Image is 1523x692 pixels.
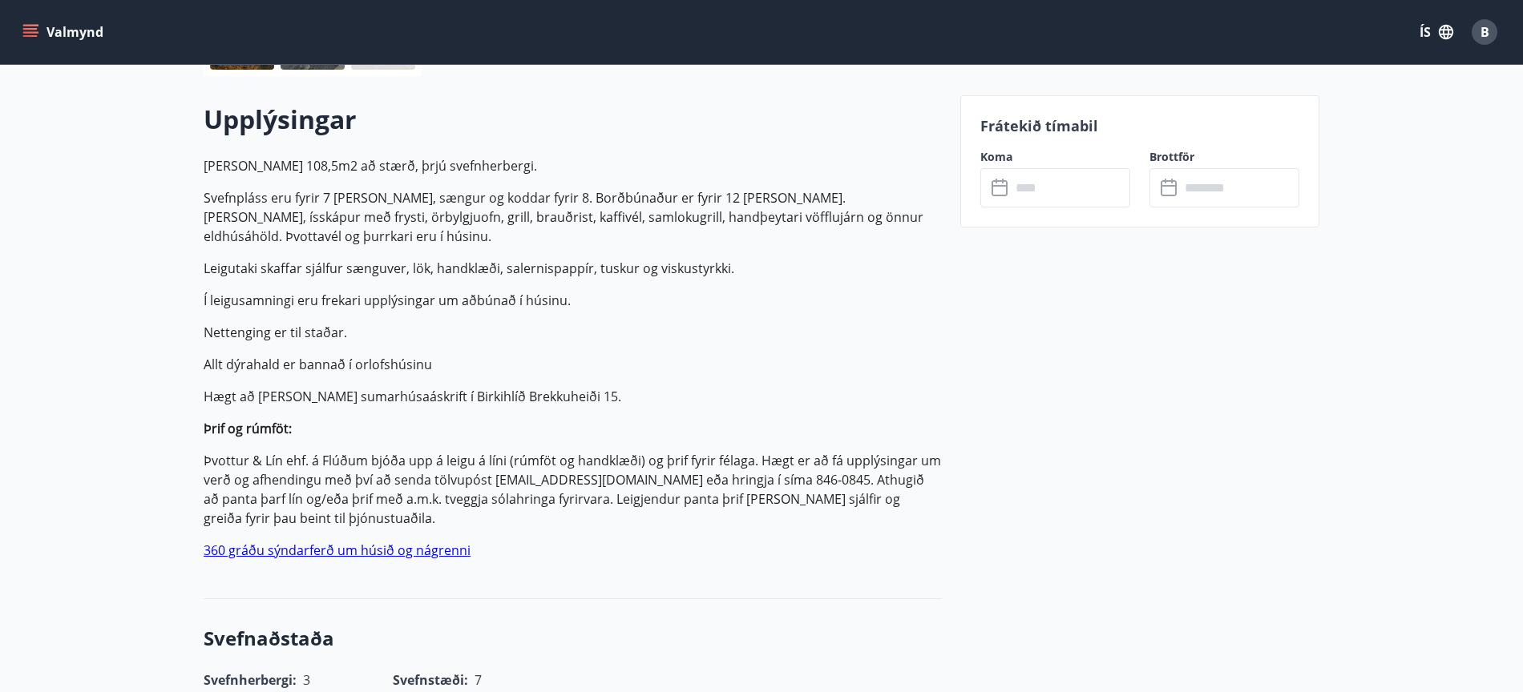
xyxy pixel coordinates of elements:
[204,387,941,406] p: Hægt að [PERSON_NAME] sumarhúsaáskrift í Birkihlíð Brekkuheiði 15.
[204,156,941,175] p: [PERSON_NAME] 108,5m2 að stærð, þrjú svefnherbergi.
[204,451,941,528] p: Þvottur & Lín ehf. á Flúðum bjóða upp á leigu á líni (rúmföt og handklæði) og þrif fyrir félaga. ...
[204,541,471,559] a: 360 gráðu sýndarferð um húsið og nágrenni
[19,18,110,46] button: menu
[204,102,941,137] h2: Upplýsingar
[204,625,941,652] h3: Svefnaðstaða
[204,188,941,246] p: Svefnpláss eru fyrir 7 [PERSON_NAME], sængur og koddar fyrir 8. Borðbúnaður er fyrir 12 [PERSON_N...
[204,420,292,437] strong: Þrif og rúmföt:
[1481,23,1489,41] span: B
[204,355,941,374] p: Allt dýrahald er bannað í orlofshúsinu
[204,259,941,278] p: Leigutaki skaffar sjálfur sænguver, lök, handklæði, salernispappír, tuskur og viskustyrkki.
[980,149,1130,165] label: Koma
[1465,13,1504,51] button: B
[1149,149,1299,165] label: Brottför
[1411,18,1462,46] button: ÍS
[204,323,941,342] p: Nettenging er til staðar.
[980,115,1299,136] p: Frátekið tímabil
[204,291,941,310] p: Í leigusamningi eru frekari upplýsingar um aðbúnað í húsinu.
